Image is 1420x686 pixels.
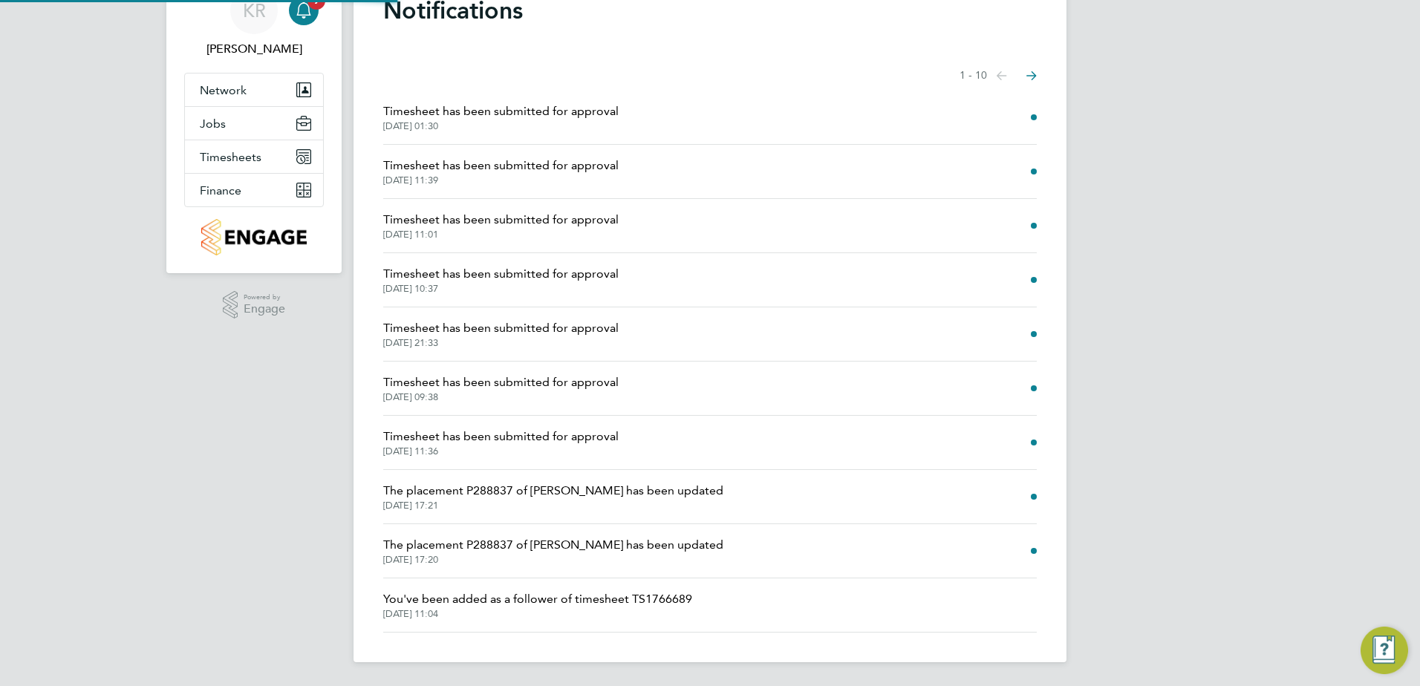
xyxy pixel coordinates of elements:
span: [DATE] 11:04 [383,608,692,620]
span: Timesheet has been submitted for approval [383,428,619,445]
span: Engage [244,303,285,316]
a: Timesheet has been submitted for approval[DATE] 21:33 [383,319,619,349]
span: Timesheet has been submitted for approval [383,102,619,120]
a: Timesheet has been submitted for approval[DATE] 11:36 [383,428,619,457]
a: Timesheet has been submitted for approval[DATE] 11:39 [383,157,619,186]
span: Jobs [200,117,226,131]
span: Timesheet has been submitted for approval [383,373,619,391]
a: You've been added as a follower of timesheet TS1766689[DATE] 11:04 [383,590,692,620]
span: Timesheet has been submitted for approval [383,157,619,174]
a: The placement P288837 of [PERSON_NAME] has been updated[DATE] 17:20 [383,536,723,566]
span: Timesheet has been submitted for approval [383,319,619,337]
button: Engage Resource Center [1361,627,1408,674]
span: [DATE] 11:01 [383,229,619,241]
span: 1 - 10 [960,68,987,83]
button: Jobs [185,107,323,140]
span: Finance [200,183,241,197]
span: [DATE] 11:39 [383,174,619,186]
span: Timesheet has been submitted for approval [383,211,619,229]
a: Timesheet has been submitted for approval[DATE] 11:01 [383,211,619,241]
img: countryside-properties-logo-retina.png [201,219,306,255]
span: KR [243,1,266,20]
span: You've been added as a follower of timesheet TS1766689 [383,590,692,608]
a: Go to home page [184,219,324,255]
span: [DATE] 21:33 [383,337,619,349]
a: Powered byEngage [223,291,286,319]
button: Finance [185,174,323,206]
span: Kevin Ryan [184,40,324,58]
button: Network [185,73,323,106]
nav: Select page of notifications list [960,61,1037,91]
a: Timesheet has been submitted for approval[DATE] 01:30 [383,102,619,132]
span: Network [200,83,247,97]
span: [DATE] 17:20 [383,554,723,566]
a: Timesheet has been submitted for approval[DATE] 09:38 [383,373,619,403]
span: The placement P288837 of [PERSON_NAME] has been updated [383,536,723,554]
span: Timesheet has been submitted for approval [383,265,619,283]
span: [DATE] 01:30 [383,120,619,132]
a: Timesheet has been submitted for approval[DATE] 10:37 [383,265,619,295]
span: [DATE] 17:21 [383,500,723,512]
span: [DATE] 09:38 [383,391,619,403]
span: [DATE] 11:36 [383,445,619,457]
a: The placement P288837 of [PERSON_NAME] has been updated[DATE] 17:21 [383,482,723,512]
span: Timesheets [200,150,261,164]
span: The placement P288837 of [PERSON_NAME] has been updated [383,482,723,500]
span: [DATE] 10:37 [383,283,619,295]
button: Timesheets [185,140,323,173]
span: Powered by [244,291,285,304]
